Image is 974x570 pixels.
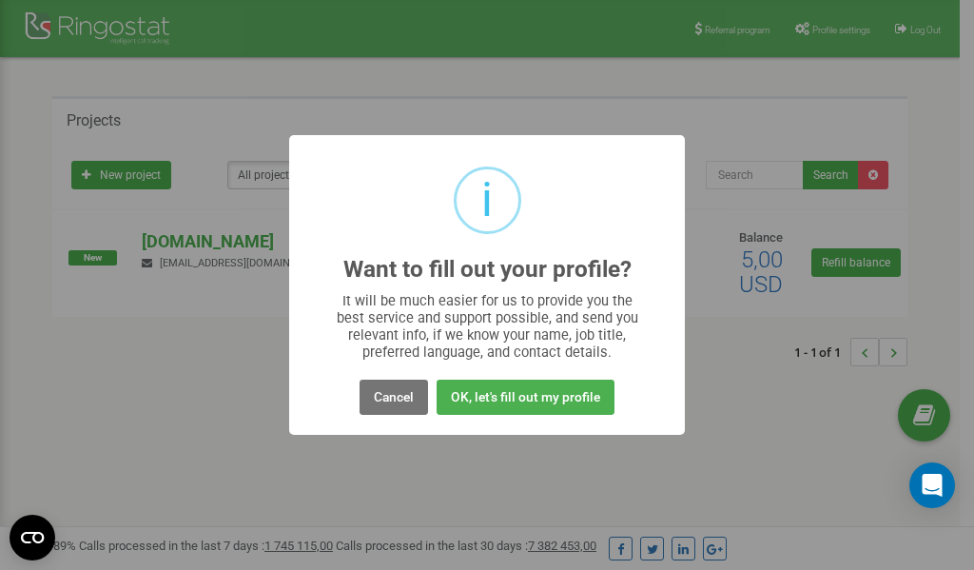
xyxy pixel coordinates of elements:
div: Open Intercom Messenger [909,462,955,508]
div: It will be much easier for us to provide you the best service and support possible, and send you ... [327,292,648,361]
div: i [481,169,493,231]
h2: Want to fill out your profile? [343,257,632,283]
button: OK, let's fill out my profile [437,380,614,415]
button: Open CMP widget [10,515,55,560]
button: Cancel [360,380,428,415]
